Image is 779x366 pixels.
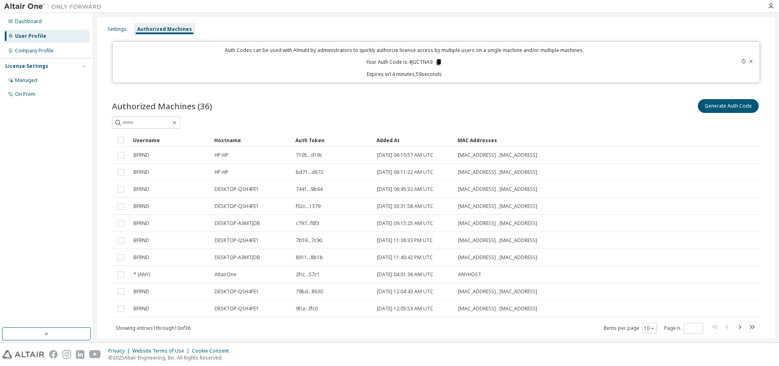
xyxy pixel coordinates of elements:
span: BFRND [133,169,149,175]
div: Settings [108,26,127,32]
span: BFRND [133,186,149,193]
span: AltairOne [215,271,237,278]
span: [DATE] 09:15:25 AM UTC [377,220,433,227]
div: Company Profile [15,48,54,54]
span: [DATE] 12:05:53 AM UTC [377,305,433,312]
span: [MAC_ADDRESS] , [MAC_ADDRESS] [458,288,537,295]
span: [DATE] 12:04:43 AM UTC [377,288,433,295]
span: BFRND [133,288,149,295]
span: [DATE] 03:31:58 AM UTC [377,203,433,210]
span: DESKTOP-QSH4FE1 [215,305,259,312]
span: c797...f8f3 [296,220,319,227]
span: DESKTOP-A3MTJDB [215,254,260,261]
div: License Settings [5,63,48,69]
img: facebook.svg [49,350,58,359]
div: Privacy [108,348,132,354]
span: [MAC_ADDRESS] , [MAC_ADDRESS] [458,203,537,210]
span: 9fce...ffc0 [296,305,318,312]
span: Page n. [664,323,703,334]
span: BFRND [133,203,149,210]
span: BFRND [133,220,149,227]
div: Website Terms of Use [132,348,192,354]
span: Items per page [603,323,657,334]
span: 8911...8b1b [296,254,323,261]
span: bd71...d672 [296,169,323,175]
span: [DATE] 11:40:42 PM UTC [377,254,433,261]
button: Generate Auth Code [698,99,759,113]
img: Altair One [4,2,105,11]
span: 79bd...8630 [296,288,323,295]
div: Auth Token [295,134,370,147]
span: Authorized Machines (36) [112,100,212,112]
span: [DATE] 06:45:32 AM UTC [377,186,433,193]
span: [MAC_ADDRESS] , [MAC_ADDRESS] [458,186,537,193]
span: DESKTOP-QSH4FE1 [215,186,259,193]
span: [DATE] 06:11:22 AM UTC [377,169,433,175]
img: instagram.svg [62,350,71,359]
p: Your Auth Code is: 4JGCTNA9 [366,58,442,66]
span: [MAC_ADDRESS] , [MAC_ADDRESS] [458,169,537,175]
span: 7441...9b44 [296,186,323,193]
span: [MAC_ADDRESS] , [MAC_ADDRESS] [458,254,537,261]
img: youtube.svg [89,350,101,359]
img: altair_logo.svg [2,350,44,359]
p: Expires in 14 minutes, 59 seconds [118,71,691,78]
span: BFRND [133,237,149,244]
span: [DATE] 11:38:33 PM UTC [377,237,433,244]
span: BFRND [133,254,149,261]
span: [MAC_ADDRESS] , [MAC_ADDRESS] [458,220,537,227]
div: Dashboard [15,18,42,25]
div: MAC Addresses [458,134,671,147]
span: [DATE] 06:10:57 AM UTC [377,152,433,158]
span: DESKTOP-QSH4FE1 [215,203,259,210]
span: [DATE] 04:01:38 AM UTC [377,271,433,278]
span: [MAC_ADDRESS] , [MAC_ADDRESS] [458,237,537,244]
span: 7b59...7c90 [296,237,322,244]
span: DESKTOP-QSH4FE1 [215,237,259,244]
div: Hostname [214,134,289,147]
div: Added At [377,134,451,147]
span: BFRND [133,152,149,158]
p: Auth Codes can be used with Almutil by administrators to quickly authorize license access by mult... [118,47,691,54]
span: Showing entries 1 through 10 of 36 [116,325,191,331]
span: BFRND [133,305,149,312]
span: HP-HP [215,152,228,158]
div: Authorized Machines [137,26,192,32]
span: * (ANY) [133,271,150,278]
div: Cookie Consent [192,348,234,354]
span: HP-HP [215,169,228,175]
span: DESKTOP-A3MTJDB [215,220,260,227]
p: © 2025 Altair Engineering, Inc. All Rights Reserved. [108,354,234,361]
span: f02c...1379 [296,203,321,210]
img: linkedin.svg [76,350,84,359]
span: DESKTOP-QSH4FE1 [215,288,259,295]
div: User Profile [15,33,46,39]
div: On Prem [15,91,35,97]
div: Managed [15,77,37,84]
span: ANYHOST [458,271,481,278]
span: 2fcc...57c1 [296,271,320,278]
span: 7105...d19c [296,152,322,158]
span: [MAC_ADDRESS] , [MAC_ADDRESS] [458,305,537,312]
div: Username [133,134,208,147]
button: 10 [644,325,655,331]
span: [MAC_ADDRESS] , [MAC_ADDRESS] [458,152,537,158]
